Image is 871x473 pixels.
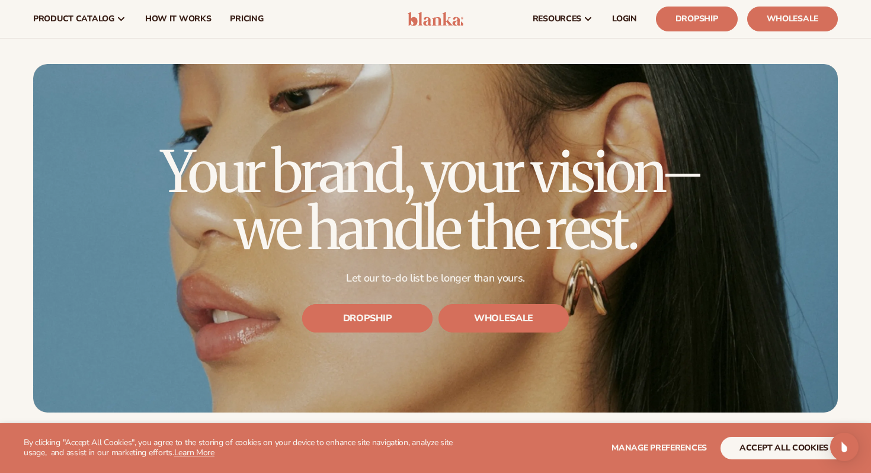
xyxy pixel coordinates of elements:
[24,438,463,458] p: By clicking "Accept All Cookies", you agree to the storing of cookies on your device to enhance s...
[830,433,859,461] div: Open Intercom Messenger
[533,14,581,24] span: resources
[438,304,569,333] a: WHOLESALE
[408,12,464,26] img: logo
[139,143,732,257] h2: Your brand, your vision– we handle the rest.
[174,447,214,458] a: Learn More
[656,7,738,31] a: Dropship
[721,437,847,459] button: accept all cookies
[302,304,433,333] a: DROPSHIP
[612,14,637,24] span: LOGIN
[145,14,212,24] span: How It Works
[747,7,838,31] a: Wholesale
[139,271,732,285] p: Let our to-do list be longer than yours.
[33,14,114,24] span: product catalog
[230,14,263,24] span: pricing
[611,442,707,453] span: Manage preferences
[611,437,707,459] button: Manage preferences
